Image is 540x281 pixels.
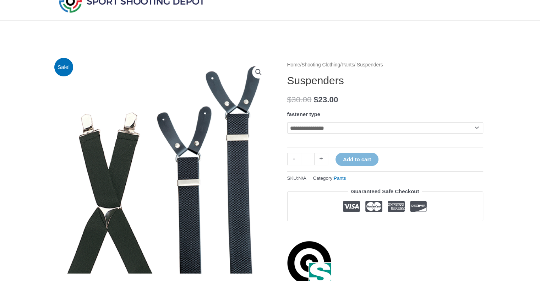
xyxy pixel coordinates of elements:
[314,95,318,104] span: $
[313,174,346,183] span: Category:
[298,175,306,181] span: N/A
[287,74,483,87] h1: Suspenders
[287,111,320,117] label: fastener type
[348,187,422,196] legend: Guaranteed Safe Checkout
[336,153,378,166] button: Add to cart
[287,153,301,165] a: -
[287,95,292,104] span: $
[301,62,340,67] a: Shooting Clothing
[287,62,300,67] a: Home
[301,153,315,165] input: Product quantity
[287,227,483,235] iframe: Customer reviews powered by Trustpilot
[334,175,346,181] a: Pants
[54,58,73,77] span: Sale!
[287,174,306,183] span: SKU:
[314,95,338,104] bdi: 23.00
[57,60,270,274] img: Suspenders
[252,66,265,79] a: View full-screen image gallery
[342,62,354,67] a: Pants
[315,153,328,165] a: +
[287,95,312,104] bdi: 30.00
[287,60,483,70] nav: Breadcrumb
